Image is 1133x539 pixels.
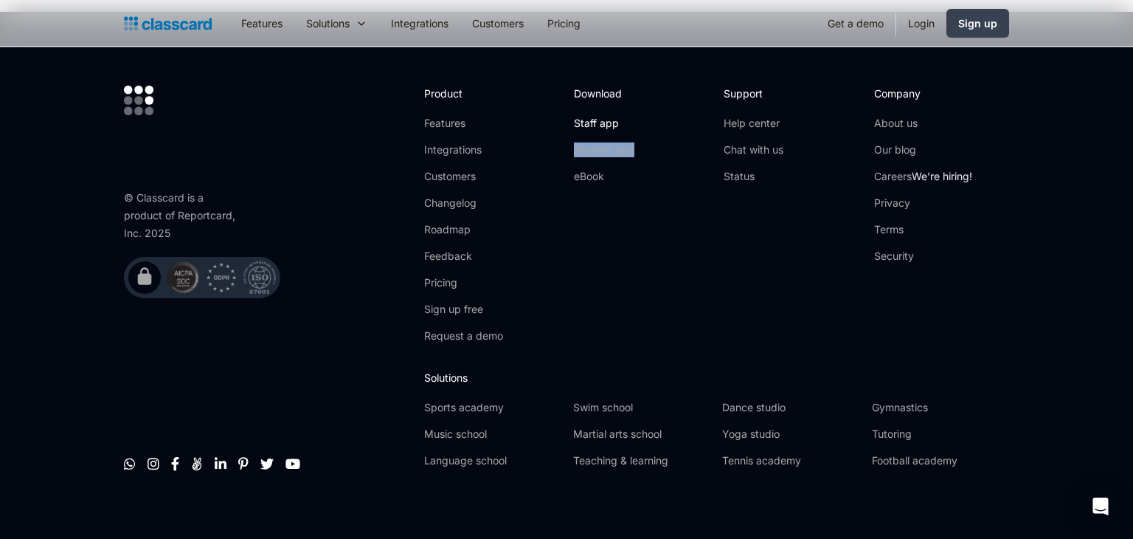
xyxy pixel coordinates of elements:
div: © Classcard is a product of Reportcard, Inc. 2025 [124,189,242,242]
a: Martial arts school [573,427,710,442]
a: Integrations [379,7,460,40]
a: Football academy [872,453,1009,468]
a: Language school [424,453,561,468]
a:  [171,456,179,471]
a: Customers [424,169,503,184]
a: Terms [874,222,972,237]
a: Security [874,249,972,264]
h2: Download [574,86,634,101]
a: Privacy [874,196,972,210]
a: Help center [724,116,783,131]
a: CareersWe're hiring! [874,169,972,184]
a: Sports academy [424,400,561,415]
a: Sign up free [424,302,503,317]
a: Our blog [874,143,972,157]
a: Status [724,169,783,184]
a:  [215,456,226,471]
a: Changelog [424,196,503,210]
a: Get a demo [816,7,895,40]
div: Open Intercom Messenger [1083,489,1118,524]
a:  [238,456,249,471]
a:  [260,456,274,471]
a: Tutoring [872,427,1009,442]
a: Roadmap [424,222,503,237]
a: About us [874,116,972,131]
div: Solutions [294,7,379,40]
a: Music school [424,427,561,442]
h2: Product [424,86,503,101]
a:  [124,456,136,471]
a: Features [424,116,503,131]
a:  [191,456,203,471]
a: Teaching & learning [573,453,710,468]
a:  [148,456,159,471]
h2: Support [724,86,783,101]
a: Login [896,7,946,40]
a: Request a demo [424,329,503,343]
h2: Company [874,86,972,101]
a: Feedback [424,249,503,264]
a: Tennis academy [722,453,859,468]
a: Sign up [946,9,1009,38]
a: Swim school [573,400,710,415]
div: Sign up [958,16,997,31]
a: Pricing [536,7,592,40]
a: Yoga studio [722,427,859,442]
a:  [285,456,300,471]
a: Staff app [574,116,634,131]
a: Student app [574,143,634,157]
a: eBook [574,169,634,184]
a: Pricing [424,275,503,290]
a: Customers [460,7,536,40]
a: Gymnastics [872,400,1009,415]
a: Features [229,7,294,40]
div: Solutions [306,16,350,31]
h2: Solutions [424,370,1009,385]
span: We're hiring! [912,170,972,182]
a: home [124,13,212,34]
a: Integrations [424,143,503,157]
a: Dance studio [722,400,859,415]
a: Chat with us [724,143,783,157]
